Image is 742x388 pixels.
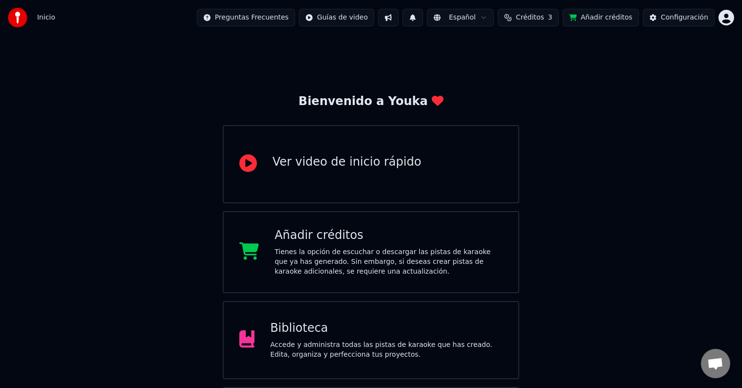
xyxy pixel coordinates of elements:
[299,9,374,26] button: Guías de video
[8,8,27,27] img: youka
[37,13,55,22] span: Inicio
[661,13,708,22] div: Configuración
[270,340,503,360] div: Accede y administra todas las pistas de karaoke que has creado. Edita, organiza y perfecciona tus...
[273,154,422,170] div: Ver video de inicio rápido
[516,13,544,22] span: Créditos
[563,9,639,26] button: Añadir créditos
[197,9,295,26] button: Preguntas Frecuentes
[270,321,503,336] div: Biblioteca
[275,247,503,277] div: Tienes la opción de escuchar o descargar las pistas de karaoke que ya has generado. Sin embargo, ...
[37,13,55,22] nav: breadcrumb
[498,9,559,26] button: Créditos3
[275,228,503,243] div: Añadir créditos
[701,349,730,378] div: Chat abierto
[643,9,715,26] button: Configuración
[548,13,552,22] span: 3
[298,94,444,109] div: Bienvenido a Youka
